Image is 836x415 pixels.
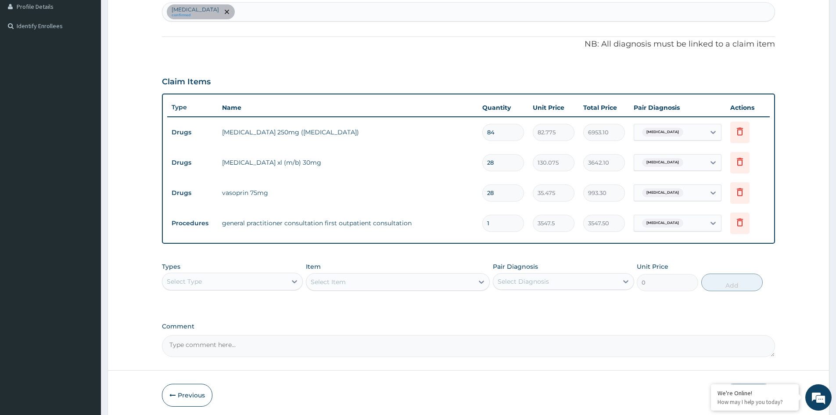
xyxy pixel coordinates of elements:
[218,123,478,141] td: [MEDICAL_DATA] 250mg ([MEDICAL_DATA])
[16,44,36,66] img: d_794563401_company_1708531726252_794563401
[642,128,683,137] span: [MEDICAL_DATA]
[144,4,165,25] div: Minimize live chat window
[162,384,212,407] button: Previous
[172,6,219,13] p: [MEDICAL_DATA]
[718,398,792,406] p: How may I help you today?
[167,277,202,286] div: Select Type
[167,185,218,201] td: Drugs
[493,262,538,271] label: Pair Diagnosis
[162,263,180,271] label: Types
[167,155,218,171] td: Drugs
[642,219,683,227] span: [MEDICAL_DATA]
[726,99,770,116] th: Actions
[722,384,775,407] button: Submit
[642,188,683,197] span: [MEDICAL_DATA]
[167,99,218,115] th: Type
[172,13,219,18] small: confirmed
[218,214,478,232] td: general practitioner consultation first outpatient consultation
[718,389,792,397] div: We're Online!
[218,99,478,116] th: Name
[167,215,218,231] td: Procedures
[162,77,211,87] h3: Claim Items
[162,39,775,50] p: NB: All diagnosis must be linked to a claim item
[701,274,763,291] button: Add
[223,8,231,16] span: remove selection option
[46,49,147,61] div: Chat with us now
[306,262,321,271] label: Item
[498,277,549,286] div: Select Diagnosis
[528,99,579,116] th: Unit Price
[642,158,683,167] span: [MEDICAL_DATA]
[218,154,478,171] td: [MEDICAL_DATA] xl (m/b) 30mg
[4,240,167,271] textarea: Type your message and hit 'Enter'
[478,99,528,116] th: Quantity
[629,99,726,116] th: Pair Diagnosis
[51,111,121,199] span: We're online!
[167,124,218,141] td: Drugs
[637,262,668,271] label: Unit Price
[162,323,775,330] label: Comment
[218,184,478,202] td: vasoprin 75mg
[579,99,629,116] th: Total Price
